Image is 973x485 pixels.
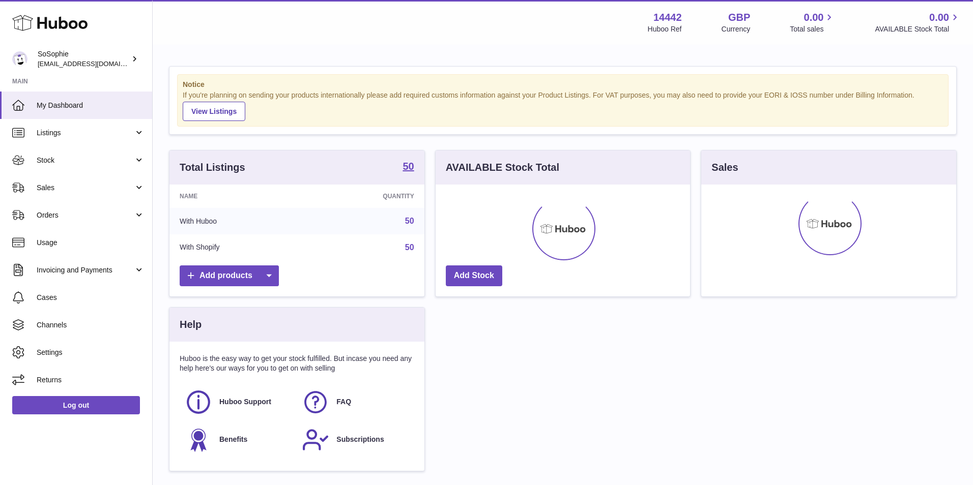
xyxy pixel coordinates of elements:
[336,435,384,444] span: Subscriptions
[37,375,145,385] span: Returns
[169,208,307,234] td: With Huboo
[790,24,835,34] span: Total sales
[37,265,134,275] span: Invoicing and Payments
[37,210,134,220] span: Orders
[403,161,414,171] strong: 50
[403,161,414,173] a: 50
[12,51,27,67] img: internalAdmin-14442@internal.huboo.com
[711,161,738,174] h3: Sales
[653,11,682,24] strong: 14442
[37,183,134,193] span: Sales
[446,161,559,174] h3: AVAILABLE Stock Total
[183,80,943,89] strong: Notice
[929,11,949,24] span: 0.00
[37,320,145,330] span: Channels
[169,185,307,208] th: Name
[12,396,140,414] a: Log out
[180,354,414,373] p: Huboo is the easy way to get your stock fulfilled. But incase you need any help here's our ways f...
[728,11,750,24] strong: GBP
[37,293,145,302] span: Cases
[405,217,414,225] a: 50
[185,426,292,453] a: Benefits
[183,90,943,121] div: If you're planning on sending your products internationally please add required customs informati...
[307,185,424,208] th: Quantity
[37,156,134,165] span: Stock
[875,11,961,34] a: 0.00 AVAILABLE Stock Total
[37,101,145,110] span: My Dashboard
[302,426,409,453] a: Subscriptions
[790,11,835,34] a: 0.00 Total sales
[302,388,409,416] a: FAQ
[446,265,502,286] a: Add Stock
[185,388,292,416] a: Huboo Support
[180,265,279,286] a: Add products
[180,161,245,174] h3: Total Listings
[37,238,145,248] span: Usage
[804,11,824,24] span: 0.00
[875,24,961,34] span: AVAILABLE Stock Total
[37,128,134,138] span: Listings
[722,24,751,34] div: Currency
[169,234,307,261] td: With Shopify
[38,59,150,68] span: [EMAIL_ADDRESS][DOMAIN_NAME]
[183,102,245,121] a: View Listings
[38,49,129,69] div: SoSophie
[219,397,271,407] span: Huboo Support
[180,318,202,331] h3: Help
[336,397,351,407] span: FAQ
[219,435,247,444] span: Benefits
[405,243,414,252] a: 50
[37,348,145,357] span: Settings
[648,24,682,34] div: Huboo Ref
